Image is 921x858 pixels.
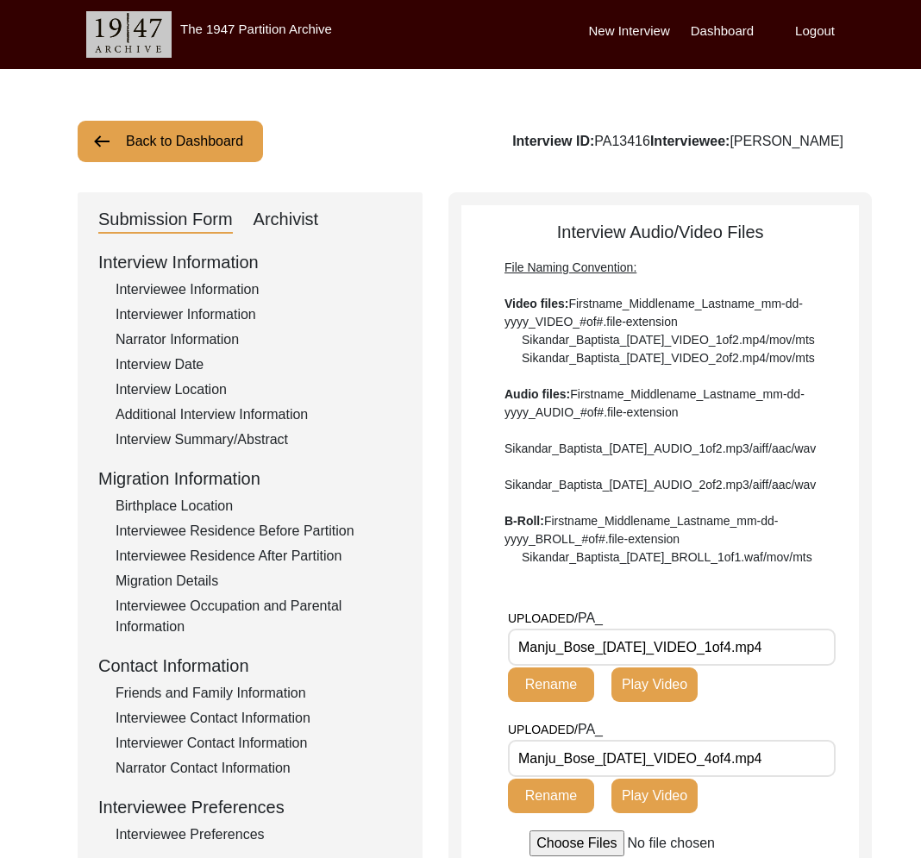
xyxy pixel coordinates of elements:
div: Migration Information [98,466,402,492]
div: Friends and Family Information [116,683,402,704]
div: Archivist [254,206,319,234]
label: The 1947 Partition Archive [180,22,332,36]
b: Audio files: [504,387,570,401]
b: B-Roll: [504,514,544,528]
div: Interviewer Contact Information [116,733,402,754]
div: Narrator Information [116,329,402,350]
div: Firstname_Middlename_Lastname_mm-dd-yyyy_VIDEO_#of#.file-extension Sikandar_Baptista_[DATE]_VIDEO... [504,259,816,567]
b: Interview ID: [512,134,594,148]
div: Interviewee Residence Before Partition [116,521,402,542]
button: Play Video [611,667,698,702]
div: Interview Information [98,249,402,275]
div: Interview Location [116,379,402,400]
button: Rename [508,779,594,813]
label: New Interview [589,22,670,41]
div: Contact Information [98,653,402,679]
span: UPLOADED/ [508,611,578,625]
span: PA_ [578,722,603,736]
div: Interviewee Occupation and Parental Information [116,596,402,637]
span: File Naming Convention: [504,260,636,274]
div: Interviewee Preferences [98,794,402,820]
div: Interview Summary/Abstract [116,429,402,450]
div: Narrator Contact Information [116,758,402,779]
span: PA_ [578,611,603,625]
button: Back to Dashboard [78,121,263,162]
div: Interviewee Contact Information [116,708,402,729]
button: Play Video [611,779,698,813]
div: Interview Audio/Video Files [461,219,859,567]
span: UPLOADED/ [508,723,578,736]
button: Rename [508,667,594,702]
div: PA13416 [PERSON_NAME] [512,131,843,152]
label: Logout [795,22,835,41]
div: Interviewee Preferences [116,824,402,845]
div: Migration Details [116,571,402,592]
div: Interviewee Information [116,279,402,300]
img: header-logo.png [86,11,172,58]
div: Submission Form [98,206,233,234]
div: Interviewee Residence After Partition [116,546,402,567]
div: Interview Date [116,354,402,375]
div: Birthplace Location [116,496,402,517]
img: arrow-left.png [91,131,112,152]
div: Interviewer Information [116,304,402,325]
label: Dashboard [691,22,754,41]
div: Additional Interview Information [116,404,402,425]
b: Video files: [504,297,568,310]
b: Interviewee: [650,134,730,148]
